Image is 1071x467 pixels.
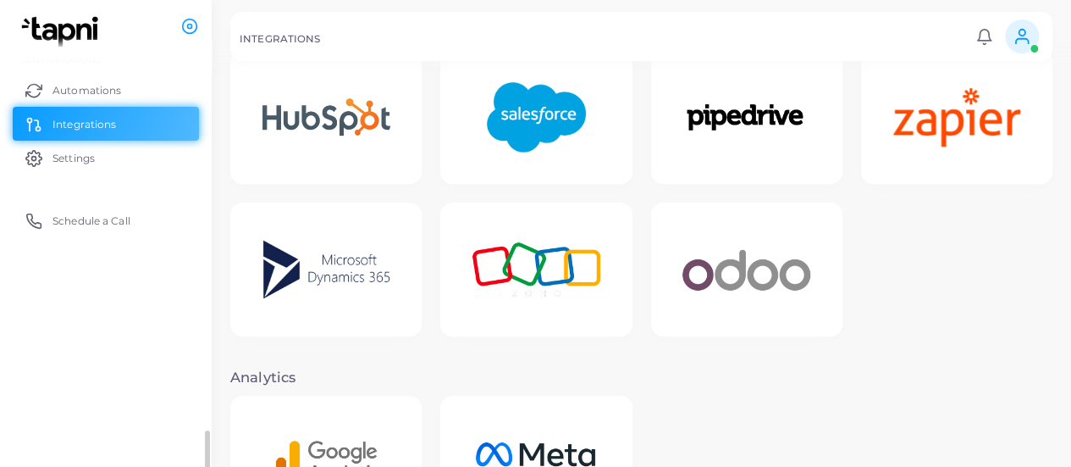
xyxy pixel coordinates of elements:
img: Odoo [665,223,828,317]
span: Schedule a Call [52,214,130,229]
span: Automations [52,83,121,98]
a: Integrations [13,107,199,141]
img: Microsoft Dynamics [245,219,408,320]
img: Pipedrive [665,82,828,153]
a: Schedule a Call [13,203,199,237]
img: Zoho [455,225,618,315]
a: Automations [13,73,199,107]
span: Configurations [20,54,101,64]
h3: Analytics [230,370,1052,386]
span: Integrations [52,117,116,132]
a: Settings [13,141,199,175]
img: Hubspot [245,81,408,153]
h5: INTEGRATIONS [240,33,320,45]
img: Zapier [875,70,1038,165]
span: Settings [52,151,95,166]
img: Salesforce [468,64,604,170]
img: logo [15,16,109,47]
